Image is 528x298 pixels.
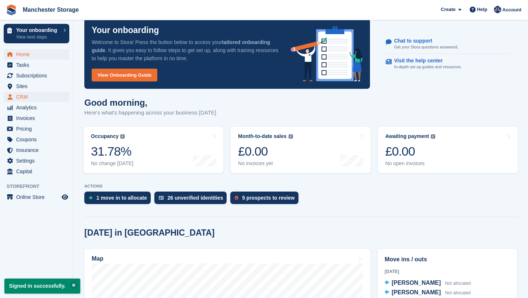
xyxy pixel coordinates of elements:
img: icon-info-grey-7440780725fd019a000dd9b08b2336e03edf1995a4989e88bcd33f0948082b44.svg [289,134,293,139]
img: move_ins_to_allocate_icon-fdf77a2bb77ea45bf5b3d319d69a93e2d87916cf1d5bf7949dd705db3b84f3ca.svg [89,196,93,200]
div: 31.78% [91,144,133,159]
span: [PERSON_NAME] [392,280,441,286]
img: onboarding-info-6c161a55d2c0e0a8cae90662b2fe09162a5109e8cc188191df67fb4f79e88e88.svg [291,26,363,81]
span: Account [502,6,521,14]
div: £0.00 [238,144,293,159]
span: Sites [16,81,60,91]
a: Visit the help center In-depth set up guides and resources. [386,54,510,74]
a: 26 unverified identities [154,192,231,208]
span: Insurance [16,145,60,155]
a: menu [4,60,69,70]
a: Occupancy 31.78% No change [DATE] [84,127,223,173]
img: verify_identity-adf6edd0f0f0b5bbfe63781bf79b02c33cf7c696d77639b501bdc392416b5a36.svg [159,196,164,200]
div: 26 unverified identities [168,195,223,201]
a: menu [4,124,69,134]
span: Create [441,6,455,13]
a: menu [4,113,69,123]
p: In-depth set up guides and resources. [394,64,462,70]
div: Month-to-date sales [238,133,286,139]
a: Manchester Storage [20,4,82,16]
span: Coupons [16,134,60,145]
a: Your onboarding View next steps [4,24,69,43]
a: Month-to-date sales £0.00 No invoices yet [231,127,370,173]
span: CRM [16,92,60,102]
span: Subscriptions [16,70,60,81]
a: Chat to support Get your Stora questions answered. [386,34,510,54]
p: Visit the help center [394,58,456,64]
div: 1 move in to allocate [96,195,147,201]
a: menu [4,134,69,145]
div: No change [DATE] [91,160,133,167]
a: menu [4,92,69,102]
a: menu [4,49,69,59]
span: Capital [16,166,60,177]
span: Help [477,6,487,13]
h2: Map [92,255,103,262]
span: Invoices [16,113,60,123]
div: Occupancy [91,133,118,139]
p: Your onboarding [92,26,159,34]
p: Here's what's happening across your business [DATE] [84,109,216,117]
a: menu [4,70,69,81]
img: prospect-51fa495bee0391a8d652442698ab0144808aea92771e9ea1ae160a38d050c398.svg [235,196,238,200]
p: Get your Stora questions answered. [394,44,458,50]
a: menu [4,166,69,177]
div: No invoices yet [238,160,293,167]
p: Chat to support [394,38,452,44]
span: Storefront [7,183,73,190]
a: Awaiting payment £0.00 No open invoices [378,127,518,173]
a: View Onboarding Guide [92,69,157,81]
h2: [DATE] in [GEOGRAPHIC_DATA] [84,228,214,238]
a: menu [4,156,69,166]
img: icon-info-grey-7440780725fd019a000dd9b08b2336e03edf1995a4989e88bcd33f0948082b44.svg [120,134,125,139]
h2: Move ins / outs [385,255,510,264]
p: View next steps [16,34,60,40]
a: menu [4,81,69,91]
a: [PERSON_NAME] Not allocated [385,288,471,298]
p: Your onboarding [16,28,60,33]
span: [PERSON_NAME] [392,289,441,295]
span: Not allocated [445,281,471,286]
div: 5 prospects to review [242,195,294,201]
a: 5 prospects to review [230,192,302,208]
div: [DATE] [385,268,510,275]
p: Welcome to Stora! Press the button below to access your . It gives you easy to follow steps to ge... [92,38,279,62]
div: Awaiting payment [385,133,429,139]
a: menu [4,102,69,113]
span: Analytics [16,102,60,113]
p: ACTIONS [84,184,517,189]
img: stora-icon-8386f47178a22dfd0bd8f6a31ec36ba5ce8667c1dd55bd0f319d3a0aa187defe.svg [6,4,17,15]
span: Pricing [16,124,60,134]
span: Tasks [16,60,60,70]
span: Online Store [16,192,60,202]
div: No open invoices [385,160,436,167]
div: £0.00 [385,144,436,159]
h1: Good morning, [84,98,216,108]
span: Home [16,49,60,59]
img: icon-info-grey-7440780725fd019a000dd9b08b2336e03edf1995a4989e88bcd33f0948082b44.svg [431,134,435,139]
p: Signed in successfully. [4,279,80,294]
a: menu [4,145,69,155]
a: [PERSON_NAME] Not allocated [385,279,471,288]
span: Not allocated [445,290,471,295]
span: Settings [16,156,60,166]
a: 1 move in to allocate [84,192,154,208]
a: Preview store [60,193,69,201]
a: menu [4,192,69,202]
